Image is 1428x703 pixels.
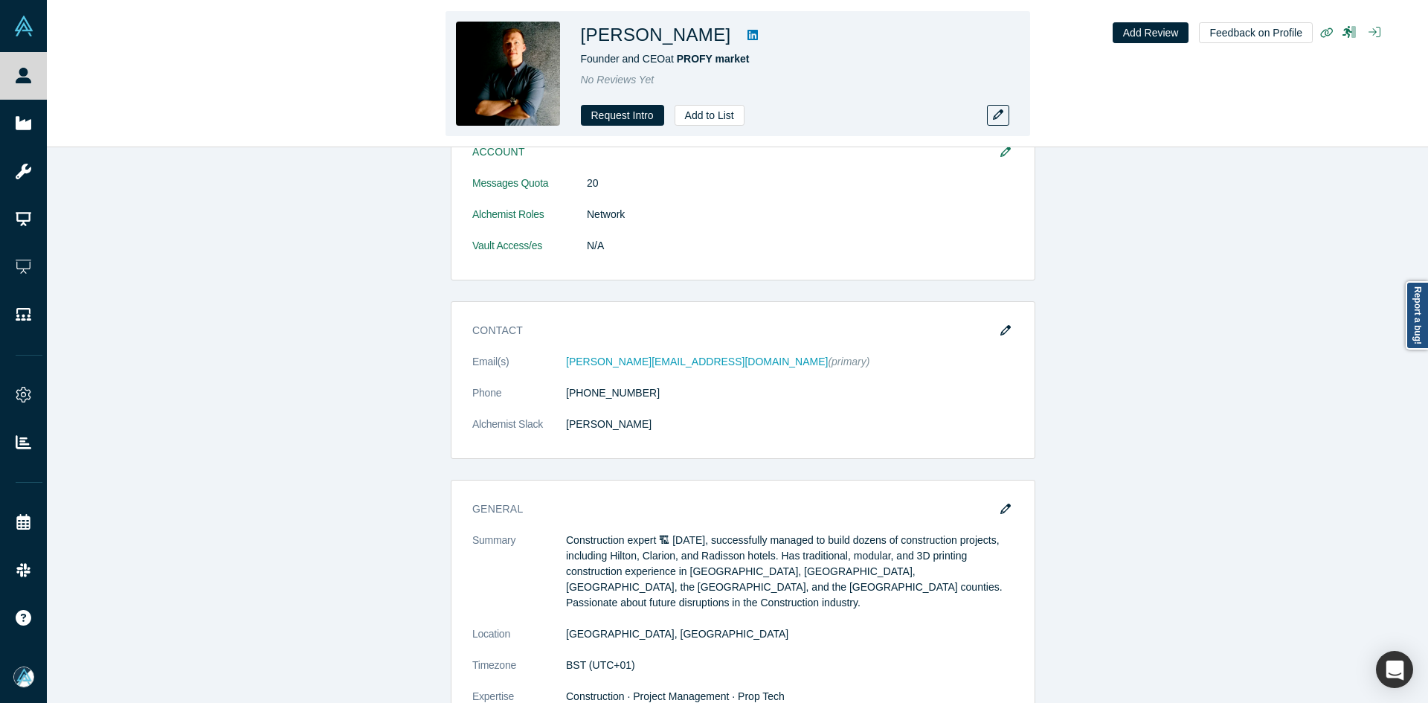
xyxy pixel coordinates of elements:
dd: [GEOGRAPHIC_DATA], [GEOGRAPHIC_DATA] [566,626,1014,642]
dt: Location [472,626,566,658]
dd: [PERSON_NAME] [566,417,1014,432]
span: Founder and CEO at [581,53,750,65]
a: PROFY market [677,53,750,65]
p: Construction expert 🏗 [DATE], successfully managed to build dozens of construction projects, incl... [566,533,1014,611]
dd: N/A [587,238,1014,254]
img: Vitaly Petrovs's Profile Image [456,22,560,126]
button: Feedback on Profile [1199,22,1313,43]
dt: Vault Access/es [472,238,587,269]
span: Construction · Project Management · Prop Tech [566,690,785,702]
span: No Reviews Yet [581,74,654,86]
img: Alchemist Vault Logo [13,16,34,36]
dt: Summary [472,533,566,626]
dt: Phone [472,385,566,417]
dt: Timezone [472,658,566,689]
h3: Account [472,144,993,160]
dd: BST (UTC+01) [566,658,1014,673]
button: Request Intro [581,105,664,126]
button: Add Review [1113,22,1189,43]
dd: 20 [587,176,1014,191]
span: (primary) [828,356,869,367]
h1: [PERSON_NAME] [581,22,731,48]
dt: Alchemist Roles [472,207,587,238]
h3: General [472,501,993,517]
button: Add to List [675,105,744,126]
h3: Contact [472,323,993,338]
img: Mia Scott's Account [13,667,34,687]
dd: Network [587,207,1014,222]
dt: Messages Quota [472,176,587,207]
a: Report a bug! [1406,281,1428,350]
dt: Alchemist Slack [472,417,566,448]
a: [PERSON_NAME][EMAIL_ADDRESS][DOMAIN_NAME] [566,356,828,367]
a: [PHONE_NUMBER] [566,387,660,399]
dt: Email(s) [472,354,566,385]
